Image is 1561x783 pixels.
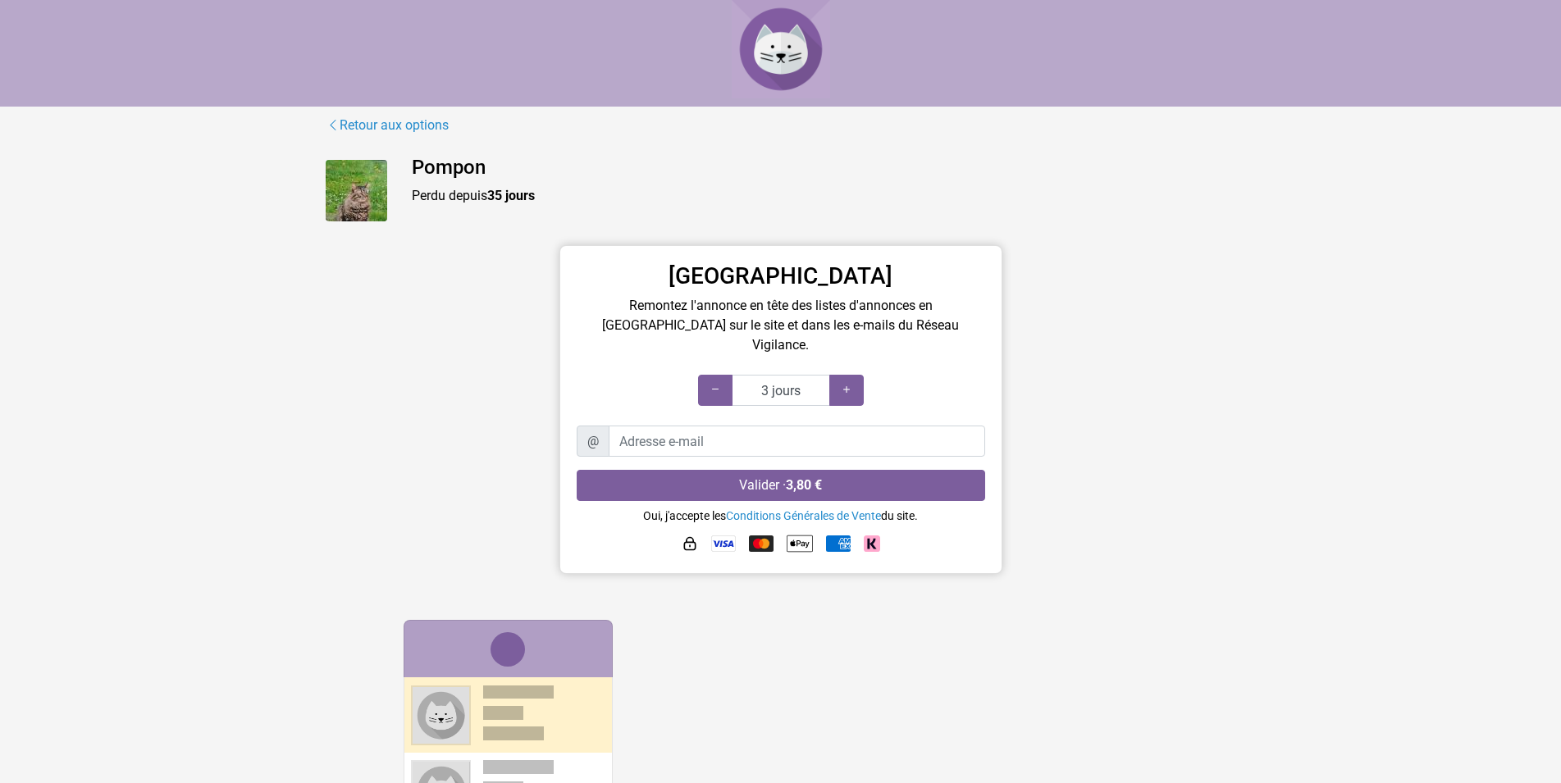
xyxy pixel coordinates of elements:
a: Conditions Générales de Vente [726,509,881,522]
img: Apple Pay [787,530,813,557]
img: American Express [826,535,851,552]
img: Mastercard [749,535,774,552]
a: Retour aux options [326,115,450,136]
input: Adresse e-mail [609,426,985,457]
button: Valider ·3,80 € [577,470,985,501]
p: Remontez l'annonce en tête des listes d'annonces en [GEOGRAPHIC_DATA] sur le site et dans les e-m... [577,296,985,355]
h3: [GEOGRAPHIC_DATA] [577,262,985,290]
img: Klarna [864,535,880,552]
h4: Pompon [412,156,1236,180]
img: Visa [711,535,736,552]
p: Perdu depuis [412,186,1236,206]
strong: 3,80 € [786,477,822,493]
span: @ [577,426,609,457]
small: Oui, j'accepte les du site. [643,509,918,522]
img: HTTPS : paiement sécurisé [682,535,698,552]
strong: 35 jours [487,188,535,203]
